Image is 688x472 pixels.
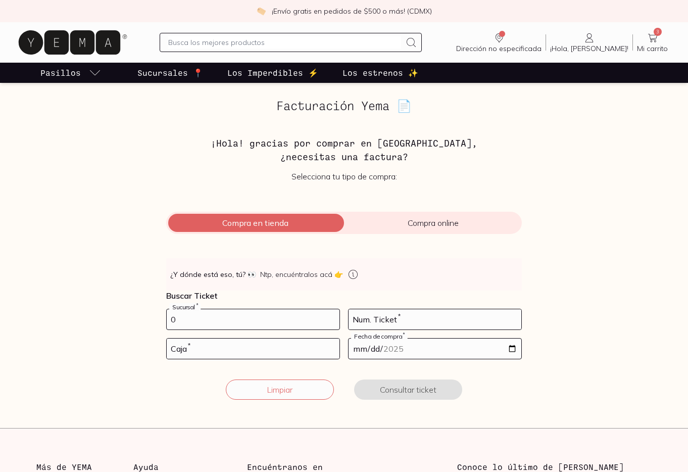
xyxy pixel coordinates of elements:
[166,136,522,163] h3: ¡Hola! gracias por comprar en [GEOGRAPHIC_DATA], ¿necesitas una factura?
[166,99,522,112] h2: Facturación Yema 📄
[40,67,81,79] p: Pasillos
[135,63,205,83] a: Sucursales 📍
[137,67,203,79] p: Sucursales 📍
[340,63,420,83] a: Los estrenos ✨
[168,36,401,49] input: Busca los mejores productos
[452,32,546,53] a: Dirección no especificada
[166,218,344,228] span: Compra en tienda
[170,269,256,279] strong: ¿Y dónde está eso, tú?
[654,28,662,36] span: 3
[225,63,320,83] a: Los Imperdibles ⚡️
[342,67,418,79] p: Los estrenos ✨
[166,171,522,181] p: Selecciona tu tipo de compra:
[354,380,462,400] button: Consultar ticket
[227,67,318,79] p: Los Imperdibles ⚡️
[167,339,339,359] input: 03
[226,380,334,400] button: Limpiar
[550,44,628,53] span: ¡Hola, [PERSON_NAME]!
[349,309,521,329] input: 123
[344,218,522,228] span: Compra online
[260,269,343,279] span: Ntp, encuéntralos acá 👉
[169,303,201,311] label: Sucursal
[248,269,256,279] span: 👀
[166,291,522,301] p: Buscar Ticket
[456,44,542,53] span: Dirección no especificada
[38,63,103,83] a: pasillo-todos-link
[637,44,668,53] span: Mi carrito
[351,333,408,340] label: Fecha de compra
[349,339,521,359] input: 14-05-2023
[257,7,266,16] img: check
[633,32,672,53] a: 3Mi carrito
[167,309,339,329] input: 728
[546,32,632,53] a: ¡Hola, [PERSON_NAME]!
[272,6,432,16] p: ¡Envío gratis en pedidos de $500 o más! (CDMX)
